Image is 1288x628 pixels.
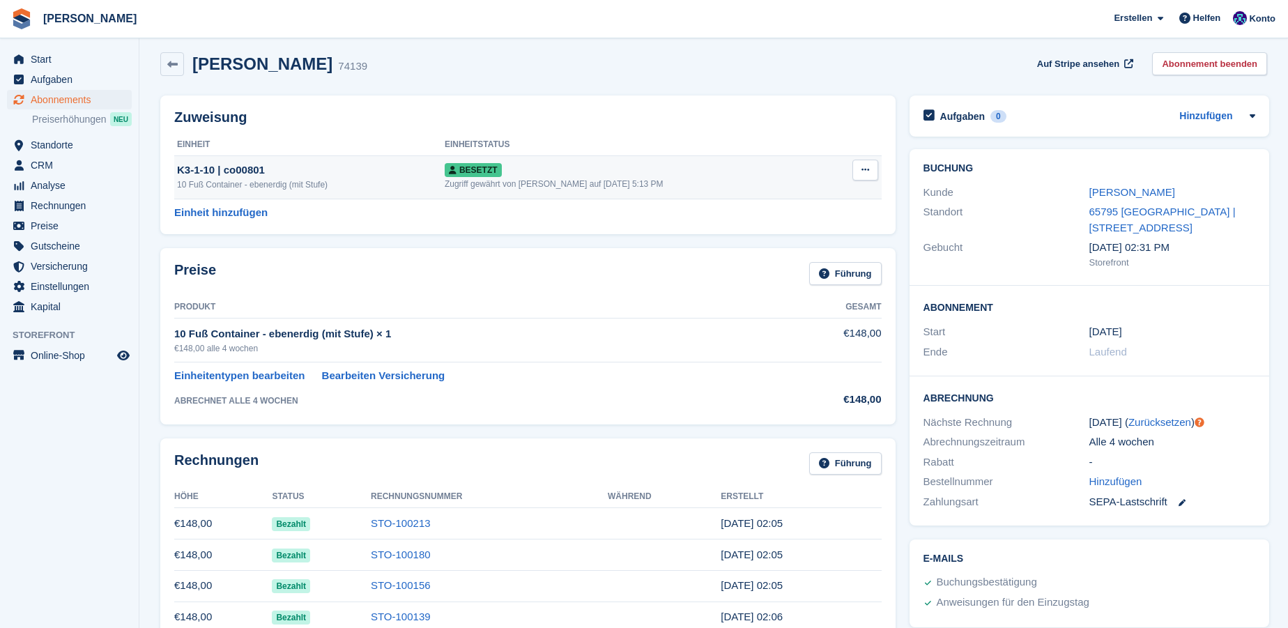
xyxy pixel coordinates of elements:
div: [DATE] 02:31 PM [1089,240,1255,256]
h2: [PERSON_NAME] [192,54,332,73]
a: menu [7,135,132,155]
a: menu [7,297,132,316]
span: Storefront [13,328,139,342]
time: 2025-02-28 00:00:00 UTC [1089,324,1122,340]
h2: Zuweisung [174,109,882,125]
a: Speisekarte [7,346,132,365]
div: Kunde [923,185,1089,201]
a: [PERSON_NAME] [1089,186,1175,198]
div: Gebucht [923,240,1089,269]
div: 10 Fuß Container - ebenerdig (mit Stufe) [177,178,445,191]
th: Rechnungsnummer [371,486,608,508]
td: €148,00 [174,539,272,571]
h2: Buchung [923,163,1255,174]
a: Führung [809,452,882,475]
h2: Preise [174,262,216,285]
a: menu [7,216,132,236]
a: STO-100156 [371,579,431,591]
span: Preise [31,216,114,236]
span: Besetzt [445,163,502,177]
span: Gutscheine [31,236,114,256]
a: Hinzufügen [1179,109,1232,125]
div: Nächste Rechnung [923,415,1089,431]
a: Führung [809,262,882,285]
div: Buchungsbestätigung [937,574,1037,591]
h2: Aufgaben [940,110,986,123]
div: Zugriff gewährt von [PERSON_NAME] auf [DATE] 5:13 PM [445,178,830,190]
a: Zurücksetzen [1128,416,1191,428]
div: Zahlungsart [923,494,1089,510]
h2: Abrechnung [923,390,1255,404]
th: Während [608,486,721,508]
img: Thomas Lerch [1233,11,1247,25]
th: Produkt [174,296,795,319]
span: Einstellungen [31,277,114,296]
div: 74139 [338,59,367,75]
span: Rechnungen [31,196,114,215]
span: Konto [1249,12,1275,26]
span: CRM [31,155,114,175]
div: SEPA-Lastschrift [1089,494,1255,510]
div: Tooltip anchor [1193,416,1206,429]
a: menu [7,256,132,276]
div: Abrechnungszeitraum [923,434,1089,450]
span: Erstellen [1114,11,1152,25]
a: Preiserhöhungen NEU [32,112,132,127]
time: 2025-08-15 00:05:02 UTC [721,517,783,529]
div: Anweisungen für den Einzugstag [937,595,1089,611]
a: menu [7,176,132,195]
a: Hinzufügen [1089,474,1142,490]
a: STO-100180 [371,549,431,560]
span: Helfen [1193,11,1221,25]
span: Online-Shop [31,346,114,365]
a: STO-100139 [371,611,431,622]
td: €148,00 [174,508,272,539]
span: Auf Stripe ansehen [1037,57,1119,71]
span: Standorte [31,135,114,155]
time: 2025-06-20 00:05:26 UTC [721,579,783,591]
a: menu [7,196,132,215]
a: Vorschau-Shop [115,347,132,364]
th: Einheit [174,134,445,156]
img: stora-icon-8386f47178a22dfd0bd8f6a31ec36ba5ce8667c1dd55bd0f319d3a0aa187defe.svg [11,8,32,29]
div: €148,00 [795,392,881,408]
span: Analyse [31,176,114,195]
a: Bearbeiten Versicherung [322,368,445,384]
h2: Abonnement [923,300,1255,314]
th: Gesamt [795,296,881,319]
div: [DATE] ( ) [1089,415,1255,431]
div: Bestellnummer [923,474,1089,490]
a: menu [7,155,132,175]
span: Abonnements [31,90,114,109]
h2: Rechnungen [174,452,259,475]
span: Kapital [31,297,114,316]
a: Auf Stripe ansehen [1032,52,1136,75]
div: - [1089,454,1255,470]
span: Laufend [1089,346,1127,358]
th: Status [272,486,371,508]
div: Storefront [1089,256,1255,270]
span: Bezahlt [272,579,310,593]
a: menu [7,236,132,256]
a: menu [7,49,132,69]
th: Erstellt [721,486,881,508]
a: Einheitentypen bearbeiten [174,368,305,384]
a: menu [7,70,132,89]
span: Preiserhöhungen [32,113,107,126]
th: Einheitstatus [445,134,830,156]
div: Alle 4 wochen [1089,434,1255,450]
span: Bezahlt [272,611,310,625]
a: menu [7,277,132,296]
span: Bezahlt [272,517,310,531]
div: K3-1-10 | co00801 [177,162,445,178]
td: €148,00 [795,318,881,362]
h2: E-Mails [923,553,1255,565]
td: €148,00 [174,570,272,602]
div: Standort [923,204,1089,236]
a: Einheit hinzufügen [174,205,268,221]
span: Versicherung [31,256,114,276]
time: 2025-07-18 00:05:20 UTC [721,549,783,560]
span: Bezahlt [272,549,310,562]
div: €148,00 alle 4 wochen [174,342,795,355]
div: Start [923,324,1089,340]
